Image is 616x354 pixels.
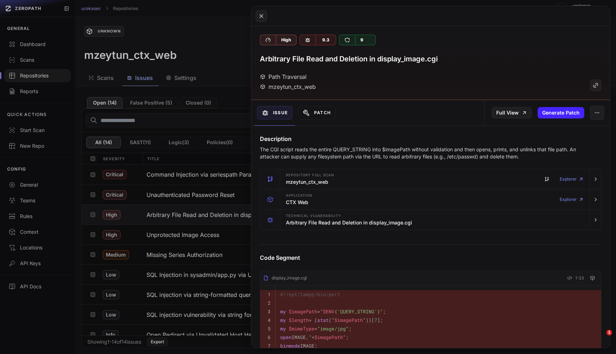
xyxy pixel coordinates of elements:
span: " {'QUERY_STRING'}" [320,308,383,315]
span: $mimeType [289,325,314,332]
h4: Code Segment [260,253,601,262]
span: Repository Full scan [286,173,334,177]
code: = ; [280,308,386,315]
a: Explorer [560,172,584,186]
span: my [280,308,286,315]
code: IMAGE, ; [280,334,349,340]
a: Explorer [560,192,584,207]
code: = ( ( ))[ ]; [280,317,383,323]
button: Generate Patch [538,107,584,118]
span: #!/opt/lampp/bin/perl [280,291,340,298]
span: Application [286,194,312,197]
span: $imagePath [314,334,343,340]
a: Full View [492,107,532,118]
span: my [280,325,286,332]
code: 3 [268,308,271,315]
span: " " [332,317,366,323]
span: "< " [309,334,346,340]
code: 6 [268,334,271,340]
iframe: Intercom live chat [592,330,609,347]
button: Patch [298,106,335,120]
code: = ; [280,325,351,332]
h3: CTX Web [286,199,308,206]
span: $ENV [323,308,334,315]
span: open [280,334,292,340]
span: 1 [606,330,612,335]
span: 1-23 [575,274,584,282]
code: 2 [268,300,271,306]
code: 5 [268,325,271,332]
code: IMAGE; [280,343,317,349]
p: The CGI script reads the entire QUERY_STRING into $imagePath without validation and then opens, p... [260,146,579,160]
code: 4 [268,317,271,323]
button: Issue [257,106,292,120]
h3: mzeytun_ctx_web [286,178,328,186]
div: display_image.cgi [263,275,307,281]
div: mzeytun_ctx_web [260,82,316,91]
span: $imagePath [289,308,317,315]
span: my [280,317,286,323]
code: 7 [268,343,271,349]
button: Technical Vulnerability Arbitrary File Read and Deletion in display_image.cgi [260,210,601,230]
button: Repository Full scan mzeytun_ctx_web Explorer [260,169,601,189]
span: $imagePath [334,317,363,323]
span: 7 [374,317,377,323]
span: Technical Vulnerability [286,214,341,218]
span: $length [289,317,309,323]
h3: Arbitrary File Read and Deletion in display_image.cgi [286,219,412,226]
button: Application CTX Web Explorer [260,189,601,209]
span: "image/jpg" [317,325,349,332]
h4: Description [260,135,601,143]
code: 1 [268,291,271,298]
span: binmode [280,343,300,349]
span: stat [317,317,329,323]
